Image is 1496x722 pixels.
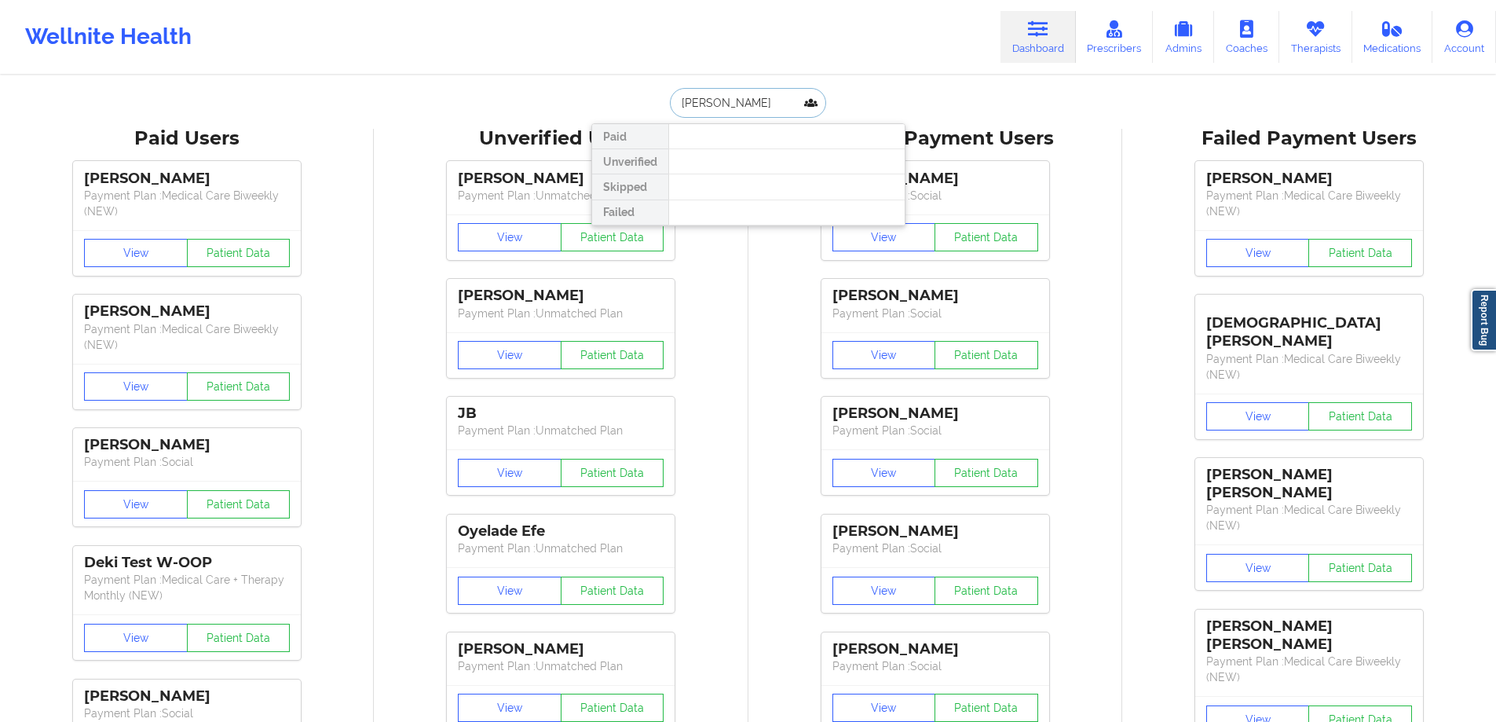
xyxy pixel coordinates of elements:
[832,170,1038,188] div: [PERSON_NAME]
[84,554,290,572] div: Deki Test W-OOP
[458,459,561,487] button: View
[458,306,664,321] p: Payment Plan : Unmatched Plan
[458,694,561,722] button: View
[759,126,1111,151] div: Skipped Payment Users
[561,459,664,487] button: Patient Data
[1308,402,1412,431] button: Patient Data
[458,405,664,423] div: JB
[1308,239,1412,267] button: Patient Data
[11,126,363,151] div: Paid Users
[84,454,290,470] p: Payment Plan : Social
[935,341,1038,369] button: Patient Data
[832,459,936,487] button: View
[84,706,290,721] p: Payment Plan : Social
[935,694,1038,722] button: Patient Data
[832,223,936,251] button: View
[1352,11,1433,63] a: Medications
[1206,402,1310,431] button: View
[84,490,188,519] button: View
[1000,11,1076,63] a: Dashboard
[832,694,936,722] button: View
[187,239,291,267] button: Patient Data
[832,577,936,605] button: View
[592,174,668,200] div: Skipped
[1076,11,1154,63] a: Prescribers
[84,436,290,454] div: [PERSON_NAME]
[832,188,1038,203] p: Payment Plan : Social
[1206,302,1412,350] div: [DEMOGRAPHIC_DATA][PERSON_NAME]
[187,624,291,652] button: Patient Data
[458,541,664,556] p: Payment Plan : Unmatched Plan
[458,341,561,369] button: View
[1206,554,1310,582] button: View
[832,658,1038,674] p: Payment Plan : Social
[832,287,1038,305] div: [PERSON_NAME]
[561,577,664,605] button: Patient Data
[458,658,664,674] p: Payment Plan : Unmatched Plan
[1206,239,1310,267] button: View
[1206,188,1412,219] p: Payment Plan : Medical Care Biweekly (NEW)
[458,170,664,188] div: [PERSON_NAME]
[935,459,1038,487] button: Patient Data
[1206,502,1412,533] p: Payment Plan : Medical Care Biweekly (NEW)
[561,223,664,251] button: Patient Data
[84,321,290,353] p: Payment Plan : Medical Care Biweekly (NEW)
[458,577,561,605] button: View
[1133,126,1485,151] div: Failed Payment Users
[561,694,664,722] button: Patient Data
[385,126,737,151] div: Unverified Users
[1279,11,1352,63] a: Therapists
[561,341,664,369] button: Patient Data
[1471,289,1496,351] a: Report Bug
[458,223,561,251] button: View
[1153,11,1214,63] a: Admins
[1206,654,1412,685] p: Payment Plan : Medical Care Biweekly (NEW)
[458,423,664,438] p: Payment Plan : Unmatched Plan
[592,124,668,149] div: Paid
[935,577,1038,605] button: Patient Data
[1214,11,1279,63] a: Coaches
[832,541,1038,556] p: Payment Plan : Social
[1206,618,1412,654] div: [PERSON_NAME] [PERSON_NAME]
[1206,351,1412,383] p: Payment Plan : Medical Care Biweekly (NEW)
[832,640,1038,658] div: [PERSON_NAME]
[84,302,290,321] div: [PERSON_NAME]
[458,188,664,203] p: Payment Plan : Unmatched Plan
[832,423,1038,438] p: Payment Plan : Social
[187,490,291,519] button: Patient Data
[832,306,1038,321] p: Payment Plan : Social
[84,170,290,188] div: [PERSON_NAME]
[1432,11,1496,63] a: Account
[458,640,664,658] div: [PERSON_NAME]
[832,341,936,369] button: View
[1206,466,1412,502] div: [PERSON_NAME] [PERSON_NAME]
[84,687,290,706] div: [PERSON_NAME]
[1206,170,1412,188] div: [PERSON_NAME]
[84,372,188,401] button: View
[458,287,664,305] div: [PERSON_NAME]
[592,149,668,174] div: Unverified
[458,522,664,541] div: Oyelade Efe
[84,188,290,219] p: Payment Plan : Medical Care Biweekly (NEW)
[592,200,668,225] div: Failed
[84,624,188,652] button: View
[84,239,188,267] button: View
[935,223,1038,251] button: Patient Data
[832,522,1038,541] div: [PERSON_NAME]
[832,405,1038,423] div: [PERSON_NAME]
[1308,554,1412,582] button: Patient Data
[187,372,291,401] button: Patient Data
[84,572,290,603] p: Payment Plan : Medical Care + Therapy Monthly (NEW)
